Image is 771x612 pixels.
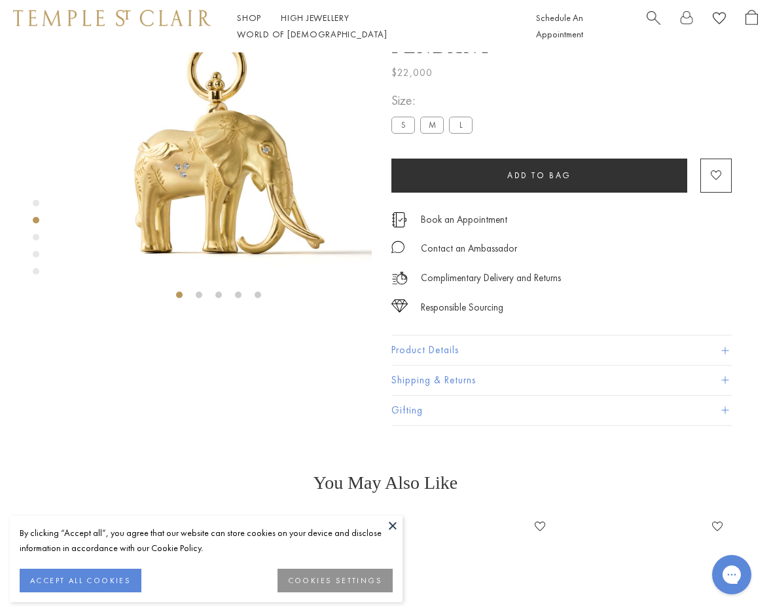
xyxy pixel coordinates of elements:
[237,10,507,43] nav: Main navigation
[421,270,561,286] p: Complimentary Delivery and Returns
[391,240,404,254] img: MessageIcon-01_2.svg
[391,212,407,227] img: icon_appointment.svg
[281,12,350,24] a: High JewelleryHigh Jewellery
[52,472,719,493] h3: You May Also Like
[507,170,571,182] span: Add to bag
[391,366,732,396] button: Shipping & Returns
[237,12,261,24] a: ShopShop
[391,90,478,112] span: Size:
[391,64,433,81] span: $22,000
[745,10,758,43] a: Open Shopping Bag
[391,117,415,134] label: S
[713,10,726,30] a: View Wishlist
[13,10,211,26] img: Temple St. Clair
[20,569,141,592] button: ACCEPT ALL COOKIES
[33,197,39,285] div: Product gallery navigation
[391,299,408,313] img: icon_sourcing.svg
[20,526,393,556] div: By clicking “Accept all”, you agree that our website can store cookies on your device and disclos...
[237,28,387,40] a: World of [DEMOGRAPHIC_DATA]World of [DEMOGRAPHIC_DATA]
[420,117,444,134] label: M
[536,12,583,40] a: Schedule An Appointment
[391,159,687,193] button: Add to bag
[391,336,732,366] button: Product Details
[421,240,517,257] div: Contact an Ambassador
[391,396,732,425] button: Gifting
[706,550,758,599] iframe: Gorgias live chat messenger
[391,270,408,286] img: icon_delivery.svg
[421,213,507,227] a: Book an Appointment
[421,299,503,316] div: Responsible Sourcing
[278,569,393,592] button: COOKIES SETTINGS
[647,10,660,43] a: Search
[449,117,473,134] label: L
